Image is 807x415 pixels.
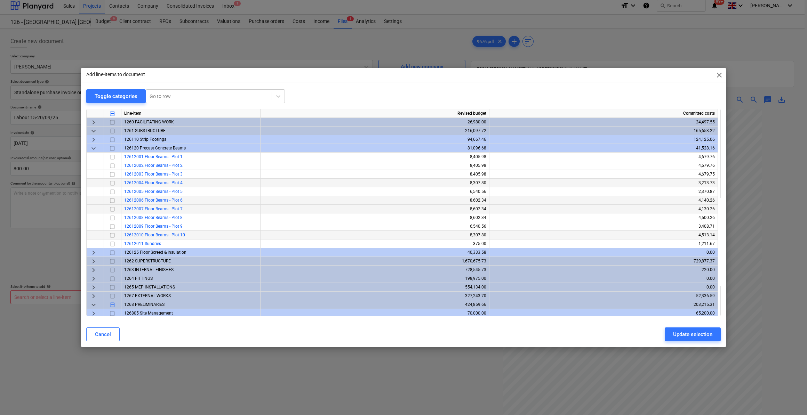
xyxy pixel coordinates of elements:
div: 165,653.22 [492,127,715,135]
div: 8,405.98 [263,170,486,179]
button: Toggle categories [86,89,146,103]
div: 24,497.55 [492,118,715,127]
div: Line-item [121,109,261,118]
div: 4,679.75 [492,170,715,179]
span: 1267 EXTERNAL WORKS [124,293,171,298]
iframe: Chat Widget [772,382,807,415]
div: Revised budget [261,109,489,118]
span: keyboard_arrow_right [89,257,98,266]
span: keyboard_arrow_right [89,249,98,257]
span: close [715,71,724,79]
span: keyboard_arrow_right [89,309,98,318]
a: 12612003 Floor Beams - Plot 3 [124,172,183,177]
div: 554,134.00 [263,283,486,292]
p: Add line-items to document [86,71,145,78]
div: Toggle categories [95,92,137,101]
div: 1,211.67 [492,239,715,248]
span: keyboard_arrow_down [89,127,98,135]
div: 3,213.73 [492,179,715,187]
a: 12612001 Floor Beams - Plot 1 [124,154,183,159]
div: 4,500.26 [492,213,715,222]
div: 0.00 [492,283,715,292]
div: 729,877.37 [492,257,715,266]
span: keyboard_arrow_right [89,136,98,144]
a: 12612007 Floor Beams - Plot 7 [124,206,183,211]
a: 12612004 Floor Beams - Plot 4 [124,180,183,185]
span: keyboard_arrow_down [89,301,98,309]
a: 12612006 Floor Beams - Plot 6 [124,198,183,203]
div: 0.00 [492,248,715,257]
div: 52,336.59 [492,292,715,300]
div: 41,528.16 [492,144,715,153]
div: 65,200.00 [492,309,715,318]
span: 1263 INTERNAL FINISHES [124,267,174,272]
span: 1264 FITTINGS [124,276,153,281]
a: 12612009 Floor Beams - Plot 9 [124,224,183,229]
a: 12612008 Floor Beams - Plot 8 [124,215,183,220]
div: 8,307.80 [263,231,486,239]
span: 1261 SUBSTRUCTURE [124,128,166,133]
div: 94,667.46 [263,135,486,144]
button: Cancel [86,327,120,341]
span: 126125 Floor Screed & Insulation [124,250,186,255]
div: 1,670,675.73 [263,257,486,266]
a: 12612010 Floor Beams - Plot 10 [124,233,185,237]
span: 1262 SUPERSTRUCTURE [124,259,171,263]
div: 4,679.76 [492,153,715,161]
div: 8,405.98 [263,161,486,170]
div: Cancel [95,330,111,339]
div: 216,097.72 [263,127,486,135]
div: 327,243.70 [263,292,486,300]
div: Update selection [673,330,712,339]
span: keyboard_arrow_right [89,275,98,283]
div: 2,370.87 [492,187,715,196]
div: 220.00 [492,266,715,274]
div: 4,513.14 [492,231,715,239]
div: 4,140.26 [492,196,715,205]
div: 4,679.76 [492,161,715,170]
a: 12612005 Floor Beams - Plot 5 [124,189,183,194]
span: 1260 FACILITATING WORK [124,120,174,124]
div: 198,975.00 [263,274,486,283]
a: 12612011 Sundries [124,241,161,246]
span: keyboard_arrow_right [89,292,98,300]
div: 6,540.56 [263,222,486,231]
div: 203,215.31 [492,300,715,309]
div: 0.00 [492,274,715,283]
div: Committed costs [489,109,718,118]
div: 3,408.71 [492,222,715,231]
span: 1268 PRELIMINARIES [124,302,165,307]
span: keyboard_arrow_right [89,266,98,274]
span: keyboard_arrow_right [89,118,98,127]
div: 81,096.68 [263,144,486,153]
div: 728,545.73 [263,266,486,274]
button: Update selection [665,327,721,341]
div: 4,130.26 [492,205,715,213]
div: 8,602.34 [263,196,486,205]
div: 124,125.06 [492,135,715,144]
div: 40,333.58 [263,248,486,257]
div: 424,859.66 [263,300,486,309]
div: 70,000.00 [263,309,486,318]
span: keyboard_arrow_right [89,283,98,292]
span: 126120 Precast Concrete Beams [124,146,186,150]
div: 8,405.98 [263,153,486,161]
span: 126805 Site Management [124,311,173,316]
span: 126110 Strip Footings [124,137,166,142]
div: 26,980.00 [263,118,486,127]
span: keyboard_arrow_down [89,144,98,153]
div: 8,602.34 [263,205,486,213]
div: 8,307.80 [263,179,486,187]
span: 1265 MEP INSTALLATIONS [124,285,175,290]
